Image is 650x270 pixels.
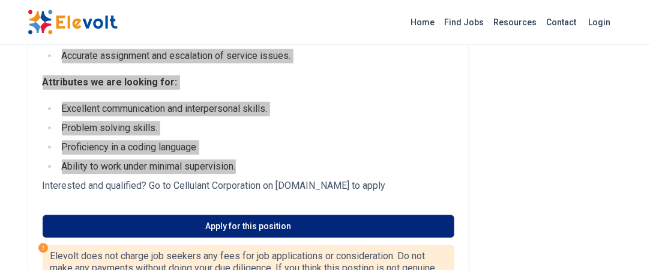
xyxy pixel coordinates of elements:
a: Login [582,10,618,34]
li: Proficiency in a coding language [58,140,454,155]
li: Problem solving skills. [58,121,454,135]
p: Interested and qualified? Go to Cellulant Corporation on [DOMAIN_NAME] to apply [43,179,454,193]
a: Contact [542,13,582,32]
a: Apply for this position [43,215,454,238]
img: Elevolt [28,10,118,35]
strong: Attributes we are looking for: [43,76,178,88]
iframe: Chat Widget [590,212,650,270]
a: Home [406,13,440,32]
a: Find Jobs [440,13,489,32]
li: Ability to work under minimal supervision. [58,159,454,174]
li: Excellent communication and interpersonal skills. [58,102,454,116]
a: Resources [489,13,542,32]
li: Accurate assignment and escalation of service issues. [58,49,454,63]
